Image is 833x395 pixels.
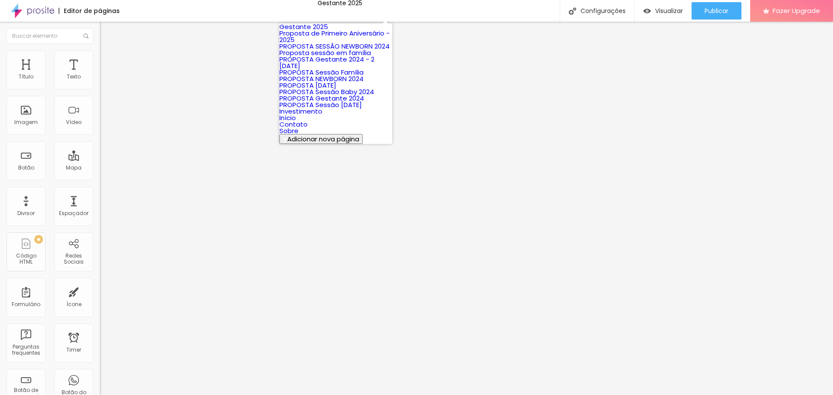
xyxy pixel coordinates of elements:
button: Publicar [692,2,741,20]
a: PROPOSTA SESSÃO NEWBORN 2024 [279,42,390,51]
div: Mapa [66,165,82,171]
a: Proposta sessão em família [279,48,371,57]
a: PROPOSTA Gestante 2024 - 2 [279,55,374,64]
img: view-1.svg [643,7,651,15]
div: Espaçador [59,210,89,216]
div: Vídeo [66,119,82,125]
div: Botão [18,165,34,171]
span: Fazer Upgrade [773,7,820,14]
a: PROPOSTA Gestante 2024 [279,94,364,103]
iframe: Editor [100,22,833,395]
a: Investimento [279,107,322,116]
a: PROPOSTA [DATE] [279,81,336,90]
a: PROPOSTA NEWBORN 2024 [279,74,364,83]
a: PROPOSTA Sessão Família [279,68,364,77]
div: Editor de páginas [59,8,120,14]
a: Início [279,113,296,122]
span: Visualizar [655,7,683,14]
a: PROPOSTA Sessão Baby 2024 [279,87,374,96]
div: Perguntas frequentes [9,344,43,356]
div: Formulário [12,301,40,307]
img: Icone [83,33,89,39]
a: [DATE] [279,61,300,70]
div: Redes Sociais [56,253,91,265]
a: PROPOSTA Sessão [DATE] [279,100,362,109]
a: Gestante 2025 [279,22,328,31]
div: Código HTML [9,253,43,265]
a: Sobre [279,126,298,135]
div: Título [19,74,33,80]
div: Texto [67,74,81,80]
input: Buscar elemento [7,28,93,44]
div: Timer [66,347,81,353]
button: Adicionar nova página [279,134,363,144]
button: Visualizar [635,2,692,20]
div: Ícone [66,301,82,307]
a: Proposta de Primeiro Aniversário - 2025 [279,29,390,44]
span: Publicar [705,7,728,14]
span: Adicionar nova página [287,134,359,144]
div: Divisor [17,210,35,216]
div: Imagem [14,119,38,125]
a: Contato [279,120,308,129]
img: Icone [569,7,576,15]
